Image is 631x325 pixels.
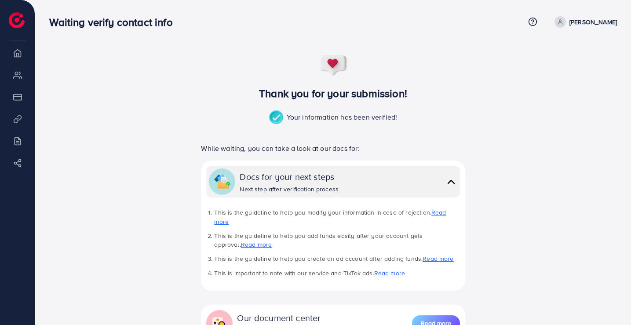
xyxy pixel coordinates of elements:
a: Read more [423,254,453,263]
img: collapse [214,174,230,190]
img: collapse [445,175,457,188]
a: [PERSON_NAME] [551,16,617,28]
li: This is important to note with our service and TikTok ads. [214,269,460,278]
a: Read more [214,208,446,226]
div: Docs for your next steps [240,170,339,183]
p: While waiting, you can take a look at our docs for: [201,143,465,153]
a: Read more [241,240,272,249]
h3: Thank you for your submission! [186,87,480,100]
img: success [319,55,348,77]
div: Our document center [237,311,370,324]
li: This is the guideline to help you create an ad account after adding funds. [214,254,460,263]
img: logo [9,12,25,28]
div: Next step after verification process [240,185,339,194]
img: success [269,110,287,125]
a: Read more [374,269,405,278]
p: [PERSON_NAME] [569,17,617,27]
p: Your information has been verified! [269,110,398,125]
li: This is the guideline to help you add funds easily after your account gets approval. [214,231,460,249]
li: This is the guideline to help you modify your information in case of rejection. [214,208,460,226]
h3: Waiting verify contact info [49,16,179,29]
